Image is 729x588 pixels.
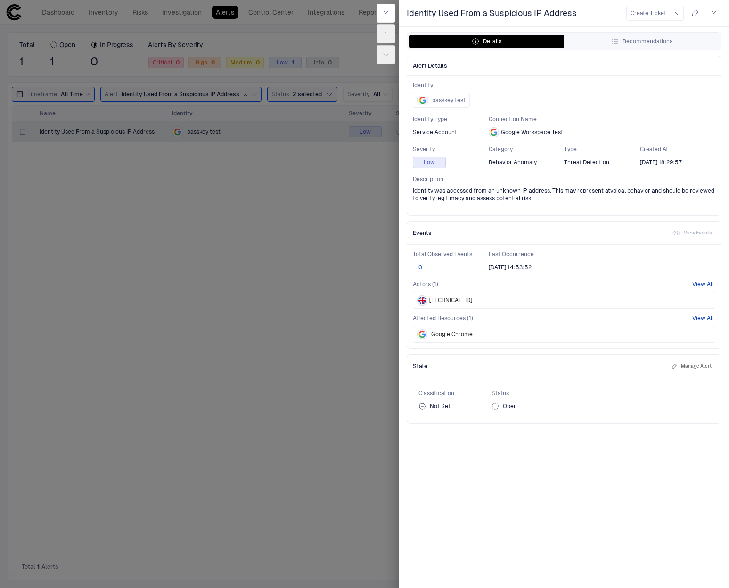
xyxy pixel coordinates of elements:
span: Google Workspace Test [501,129,563,136]
img: GB [418,297,426,304]
span: Threat Detection [564,159,609,166]
span: Behavior Anomaly [489,159,537,166]
span: Google Chrome [431,330,473,338]
span: Create Ticket [631,9,666,17]
span: State [413,362,427,370]
span: Description [413,176,715,183]
span: Last Occurrence [489,250,565,258]
span: Alert Details [413,62,447,70]
div: 17/07/2025 13:53:52 (GMT+00:00 UTC) [489,264,532,271]
span: Identity Used From a Suspicious IP Address [407,8,577,19]
span: Identity [413,81,715,89]
span: Created At [640,145,716,153]
button: View All [692,314,713,322]
span: Open [503,403,517,410]
span: Classification [418,389,491,397]
button: 0 [413,264,428,271]
div: Details [472,38,501,45]
button: Manage Alert [670,361,713,372]
span: [DATE] 14:53:52 [489,264,532,271]
span: Low [424,159,435,166]
span: Connection Name [489,115,716,123]
span: Actors (1) [413,281,438,288]
span: Events [413,229,432,237]
span: [TECHNICAL_ID] [429,297,472,304]
div: 02/07/2025 17:29:57 (GMT+00:00 UTC) [640,159,682,166]
span: Severity [413,145,489,153]
div: Google Workspace [418,330,426,338]
div: Recommendations [611,38,672,45]
span: Category [489,145,565,153]
button: View All [692,281,713,288]
span: Service Account [413,129,457,136]
span: Identity was accessed from an unknown IP address. This may represent atypical behavior and should... [413,187,715,202]
div: Not Set [418,403,451,410]
span: Total Observed Events [413,250,489,258]
span: Identity Type [413,115,489,123]
button: passkey test [413,93,470,108]
button: Create Ticket [626,6,684,21]
span: [DATE] 18:29:57 [640,159,682,166]
span: Type [564,145,640,153]
span: Affected Resources (1) [413,314,473,322]
div: United Kingdom [418,297,426,304]
span: Status [491,389,565,397]
span: passkey test [432,97,466,104]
